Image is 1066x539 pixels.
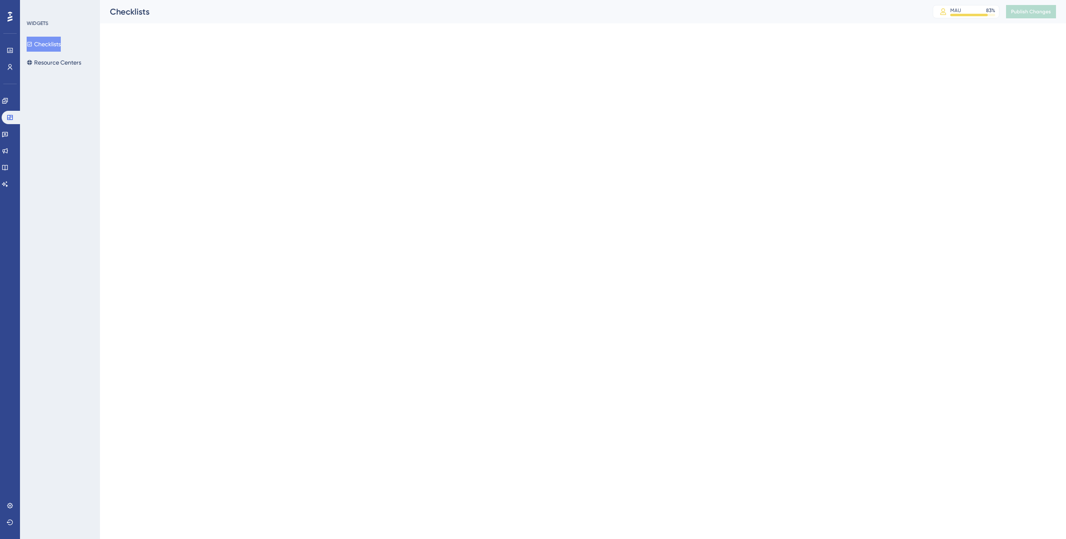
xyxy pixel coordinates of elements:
[110,6,912,17] div: Checklists
[27,20,48,27] div: WIDGETS
[950,7,961,14] div: MAU
[27,37,61,52] button: Checklists
[1006,5,1056,18] button: Publish Changes
[986,7,995,14] div: 83 %
[27,55,81,70] button: Resource Centers
[1011,8,1051,15] span: Publish Changes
